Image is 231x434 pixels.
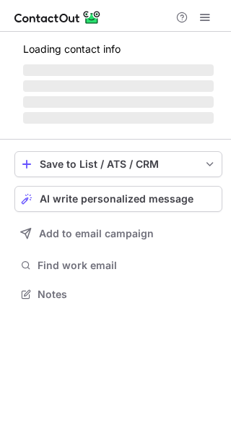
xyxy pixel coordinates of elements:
div: Save to List / ATS / CRM [40,158,197,170]
p: Loading contact info [23,43,214,55]
span: Notes [38,288,217,301]
span: Add to email campaign [39,228,154,239]
span: ‌ [23,80,214,92]
span: ‌ [23,64,214,76]
span: Find work email [38,259,217,272]
span: ‌ [23,96,214,108]
button: Add to email campaign [14,221,222,247]
span: ‌ [23,112,214,124]
button: save-profile-one-click [14,151,222,177]
button: AI write personalized message [14,186,222,212]
button: Notes [14,284,222,305]
img: ContactOut v5.3.10 [14,9,101,26]
button: Find work email [14,255,222,276]
span: AI write personalized message [40,193,193,205]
